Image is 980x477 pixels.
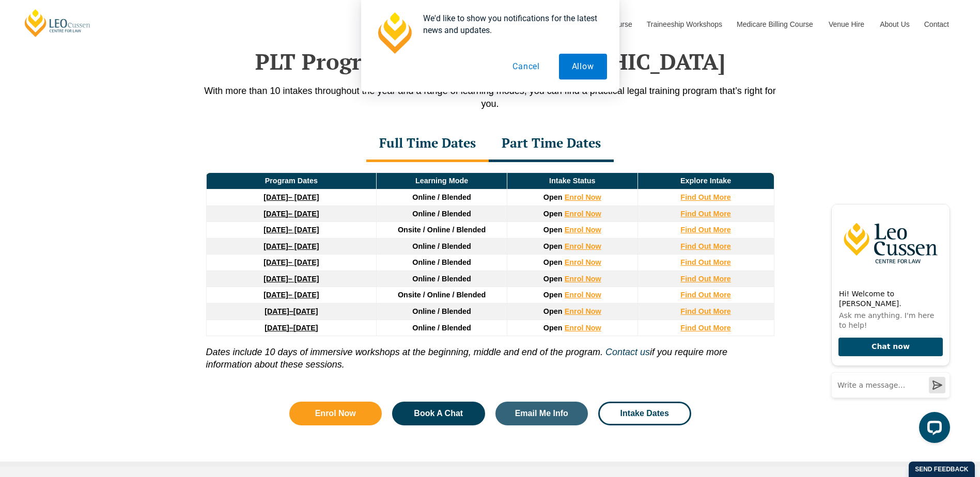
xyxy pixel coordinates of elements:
[293,324,318,332] span: [DATE]
[263,258,288,266] strong: [DATE]
[680,210,731,218] a: Find Out More
[565,193,601,201] a: Enrol Now
[823,194,954,451] iframe: LiveChat chat widget
[680,275,731,283] a: Find Out More
[680,324,731,332] a: Find Out More
[543,226,563,234] span: Open
[500,54,553,79] button: Cancel
[366,126,489,162] div: Full Time Dates
[495,402,588,425] a: Email Me Info
[412,210,471,218] span: Online / Blended
[680,193,731,201] a: Find Out More
[543,242,563,250] span: Open
[377,173,507,189] td: Learning Mode
[263,210,288,218] strong: [DATE]
[263,226,319,234] a: [DATE]– [DATE]
[605,347,650,357] a: Contact us
[565,291,601,299] a: Enrol Now
[412,275,471,283] span: Online / Blended
[565,307,601,315] a: Enrol Now
[412,193,471,201] span: Online / Blended
[315,409,356,418] span: Enrol Now
[414,409,463,418] span: Book A Chat
[559,54,607,79] button: Allow
[392,402,485,425] a: Book A Chat
[374,12,415,54] img: notification icon
[543,275,563,283] span: Open
[565,210,601,218] a: Enrol Now
[680,307,731,315] a: Find Out More
[206,347,603,357] i: Dates include 10 days of immersive workshops at the beginning, middle and end of the program.
[543,324,563,332] span: Open
[543,210,563,218] span: Open
[263,226,288,234] strong: [DATE]
[265,324,289,332] strong: [DATE]
[543,193,563,201] span: Open
[265,307,318,315] a: [DATE]–[DATE]
[565,242,601,250] a: Enrol Now
[263,291,288,299] strong: [DATE]
[412,324,471,332] span: Online / Blended
[398,291,486,299] span: Onsite / Online / Blended
[265,324,318,332] a: [DATE]–[DATE]
[565,226,601,234] a: Enrol Now
[565,258,601,266] a: Enrol Now
[263,275,288,283] strong: [DATE]
[637,173,774,189] td: Explore Intake
[289,402,382,425] a: Enrol Now
[565,275,601,283] a: Enrol Now
[293,307,318,315] span: [DATE]
[206,173,377,189] td: Program Dates
[412,242,471,250] span: Online / Blended
[398,226,486,234] span: Onsite / Online / Blended
[680,291,731,299] a: Find Out More
[263,291,319,299] a: [DATE]– [DATE]
[412,307,471,315] span: Online / Blended
[263,242,319,250] a: [DATE]– [DATE]
[489,126,614,162] div: Part Time Dates
[263,193,288,201] strong: [DATE]
[263,258,319,266] a: [DATE]– [DATE]
[265,307,289,315] strong: [DATE]
[263,275,319,283] a: [DATE]– [DATE]
[263,242,288,250] strong: [DATE]
[415,12,607,36] div: We'd like to show you notifications for the latest news and updates.
[196,85,785,110] p: With more than 10 intakes throughout the year and a range of learning modes, you can find a pract...
[680,226,731,234] a: Find Out More
[412,258,471,266] span: Online / Blended
[543,291,563,299] span: Open
[565,324,601,332] a: Enrol Now
[206,336,774,371] p: if you require more information about these sessions.
[507,173,637,189] td: Intake Status
[543,258,563,266] span: Open
[620,409,669,418] span: Intake Dates
[515,409,568,418] span: Email Me Info
[263,193,319,201] a: [DATE]– [DATE]
[263,210,319,218] a: [DATE]– [DATE]
[543,307,563,315] span: Open
[598,402,691,425] a: Intake Dates
[680,242,731,250] a: Find Out More
[680,258,731,266] a: Find Out More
